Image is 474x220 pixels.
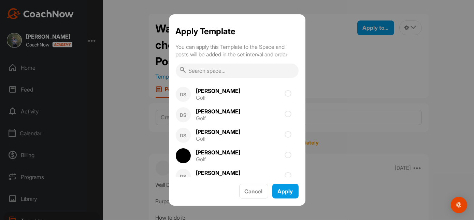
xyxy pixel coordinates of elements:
[176,148,191,163] img: square_33bedb2e4a6353483258dabde9119552.jpg
[176,87,191,102] div: DS
[196,136,241,141] div: Golf
[196,115,241,121] div: Golf
[278,188,293,195] span: Apply
[239,184,268,198] button: Cancel
[196,88,241,94] div: [PERSON_NAME]
[196,129,241,135] div: [PERSON_NAME]
[176,64,299,78] input: Search space...
[196,170,241,176] div: [PERSON_NAME]
[176,25,299,38] h1: Apply Template
[196,95,241,100] div: Golf
[196,150,241,155] div: [PERSON_NAME]
[176,107,191,122] div: DS
[176,43,299,58] p: You can apply this Template to the Space and posts will be added in the set interval and order
[176,128,191,143] div: DS
[176,169,191,184] div: DS
[196,156,241,162] div: Golf
[451,197,467,213] div: Open Intercom Messenger
[245,188,263,195] span: Cancel
[196,109,241,114] div: [PERSON_NAME]
[272,184,299,198] button: Apply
